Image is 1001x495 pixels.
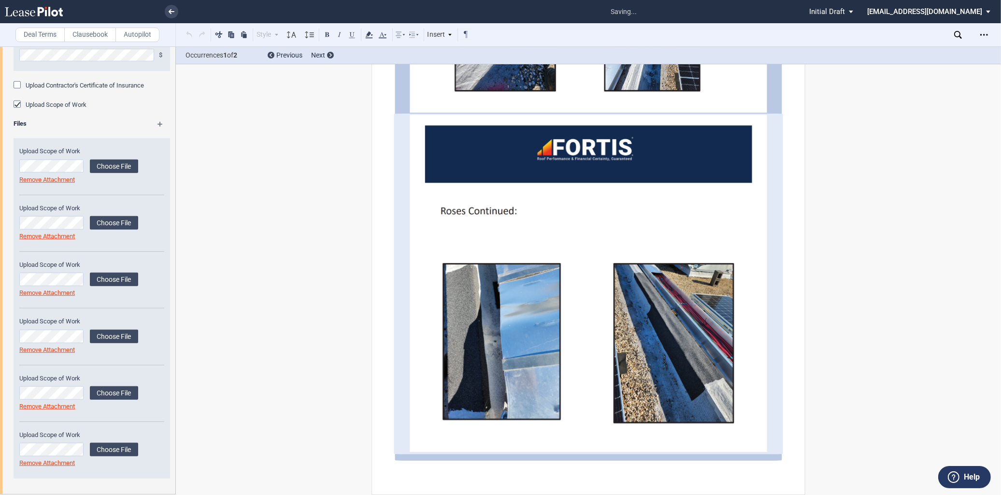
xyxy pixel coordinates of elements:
span: saving... [606,1,642,22]
label: Choose File [90,443,138,456]
button: Italic [334,29,345,40]
md-checkbox: Upload Scope of Work [14,100,86,110]
label: Choose File [90,330,138,343]
label: Upload Scope of Work [19,317,138,326]
a: Remove Attachment [19,233,75,240]
img: BbGKZYdbwKHvAAAAAElFTkSuQmCC [410,115,767,452]
label: Clausebook [64,28,116,42]
label: Deal Terms [15,28,65,42]
label: Upload Scope of Work [26,101,86,109]
a: Remove Attachment [19,403,75,410]
span: $ [159,51,164,59]
label: Help [964,471,980,483]
label: Choose File [90,386,138,400]
label: Choose File [90,160,138,173]
b: 1 [223,51,227,59]
label: Upload Contractor's Certificate of Insurance [26,81,144,90]
button: Paste [238,29,250,40]
span: Next [311,51,325,59]
a: Remove Attachment [19,289,75,296]
a: Remove Attachment [19,346,75,353]
b: Files [14,120,27,127]
button: Underline [346,29,358,40]
button: Toggle Control Characters [460,29,472,40]
button: Bold [321,29,333,40]
span: Occurrences of [186,50,260,60]
label: Upload Scope of Work [19,261,138,269]
div: Insert [426,29,454,41]
div: Previous [268,51,302,60]
label: Autopilot [115,28,159,42]
label: Choose File [90,216,138,230]
label: Upload Scope of Work [19,431,138,439]
button: Help [938,466,991,488]
a: Remove Attachment [19,176,75,183]
div: Next [311,51,334,60]
span: Previous [276,51,302,59]
label: Upload Scope of Work [19,374,138,383]
div: Open Lease options menu [976,27,992,43]
a: Remove Attachment [19,459,75,466]
label: Choose File [90,273,138,286]
span: Initial Draft [809,7,845,16]
button: Copy [226,29,237,40]
button: Cut [213,29,225,40]
b: 2 [233,51,237,59]
md-checkbox: Upload Contractor's Certificate of Insurance [14,81,144,90]
label: Upload Scope of Work [19,147,138,156]
label: Upload Scope of Work [19,204,138,213]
